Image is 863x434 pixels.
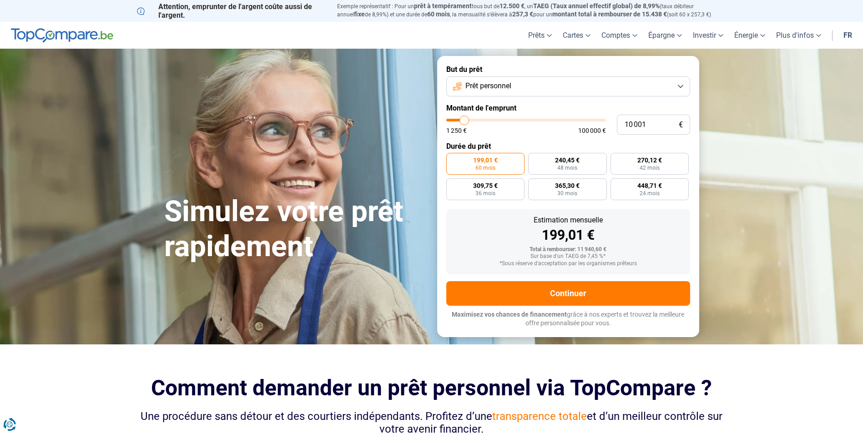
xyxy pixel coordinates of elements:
label: Durée du prêt [446,142,690,151]
span: 60 mois [427,10,450,18]
div: Total à rembourser: 11 940,60 € [454,247,683,253]
span: 270,12 € [637,157,662,163]
label: Montant de l'emprunt [446,104,690,112]
div: 199,01 € [454,228,683,242]
a: Plus d'infos [771,22,827,49]
span: 1 250 € [446,127,467,134]
span: 448,71 € [637,182,662,189]
span: 30 mois [557,191,577,196]
a: Énergie [729,22,771,49]
a: Prêts [523,22,557,49]
span: 24 mois [640,191,660,196]
label: But du prêt [446,65,690,74]
span: 257,3 € [512,10,533,18]
span: prêt à tempérament [414,2,472,10]
p: grâce à nos experts et trouvez la meilleure offre personnalisée pour vous. [446,310,690,328]
button: Continuer [446,281,690,306]
span: 12.500 € [500,2,525,10]
a: Cartes [557,22,596,49]
img: TopCompare [11,28,113,43]
span: 309,75 € [473,182,498,189]
div: Estimation mensuelle [454,217,683,224]
span: TAEG (Taux annuel effectif global) de 8,99% [533,2,660,10]
span: Prêt personnel [465,81,511,91]
a: Épargne [643,22,687,49]
span: 100 000 € [578,127,606,134]
span: Maximisez vos chances de financement [452,311,567,318]
span: 240,45 € [555,157,580,163]
span: transparence totale [492,410,587,423]
span: 42 mois [640,165,660,171]
a: Comptes [596,22,643,49]
a: fr [838,22,858,49]
p: Attention, emprunter de l'argent coûte aussi de l'argent. [137,2,326,20]
div: *Sous réserve d'acceptation par les organismes prêteurs [454,261,683,267]
span: fixe [354,10,365,18]
span: 60 mois [475,165,495,171]
span: € [679,121,683,129]
a: Investir [687,22,729,49]
div: Sur base d'un TAEG de 7,45 %* [454,253,683,260]
span: 199,01 € [473,157,498,163]
button: Prêt personnel [446,76,690,96]
span: montant total à rembourser de 15.438 € [552,10,667,18]
h1: Simulez votre prêt rapidement [164,194,426,264]
h2: Comment demander un prêt personnel via TopCompare ? [137,375,727,400]
p: Exemple représentatif : Pour un tous but de , un (taux débiteur annuel de 8,99%) et une durée de ... [337,2,727,19]
span: 36 mois [475,191,495,196]
span: 365,30 € [555,182,580,189]
span: 48 mois [557,165,577,171]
